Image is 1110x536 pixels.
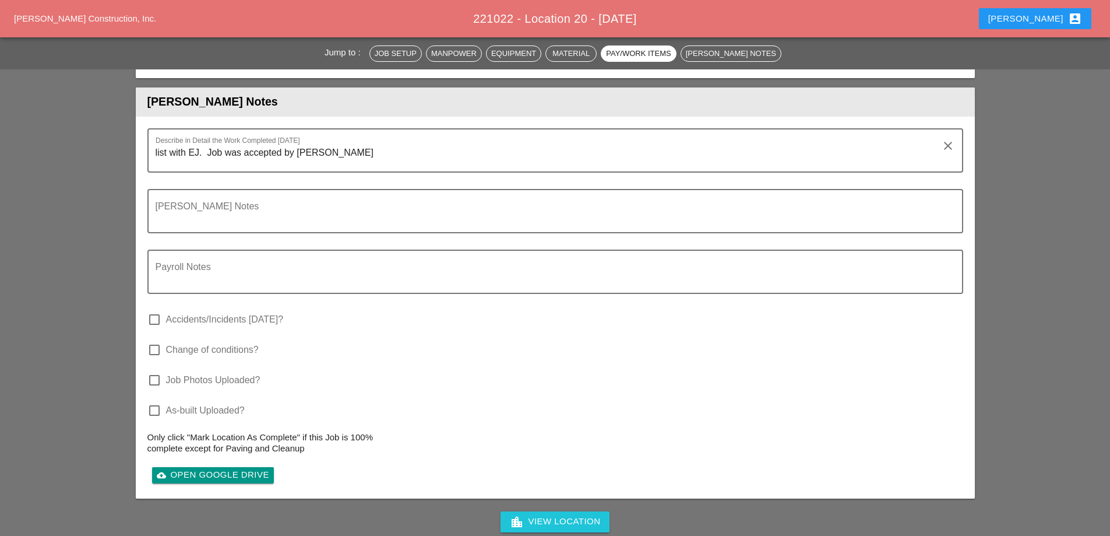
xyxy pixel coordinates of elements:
[166,374,260,386] label: Job Photos Uploaded?
[431,48,477,59] div: Manpower
[686,48,776,59] div: [PERSON_NAME] Notes
[501,512,610,533] a: View Location
[681,45,781,62] button: [PERSON_NAME] Notes
[156,143,946,171] textarea: Describe in Detail the Work Completed Today
[979,8,1091,29] button: [PERSON_NAME]
[606,48,671,59] div: Pay/Work Items
[136,87,975,116] header: [PERSON_NAME] Notes
[369,45,422,62] button: Job Setup
[157,468,269,482] div: Open Google Drive
[601,45,676,62] button: Pay/Work Items
[545,45,597,62] button: Material
[156,265,946,293] textarea: Payroll Notes
[166,314,284,325] label: Accidents/Incidents [DATE]?
[152,467,274,484] a: Open Google Drive
[375,48,417,59] div: Job Setup
[426,45,482,62] button: Manpower
[147,432,380,454] p: Only click "Mark Location As Complete" if this Job is 100% complete except for Paving and Cleanup
[1068,12,1082,26] i: account_box
[510,515,524,529] i: location_city
[157,471,166,480] i: cloud_upload
[156,204,946,232] textarea: Foreman's Notes
[473,12,636,25] span: 221022 - Location 20 - [DATE]
[166,405,245,416] label: As-built Uploaded?
[988,12,1082,26] div: [PERSON_NAME]
[14,13,156,23] a: [PERSON_NAME] Construction, Inc.
[551,48,591,59] div: Material
[491,48,536,59] div: Equipment
[510,515,601,529] div: View Location
[166,344,259,356] label: Change of conditions?
[486,45,541,62] button: Equipment
[941,139,955,153] i: clear
[325,47,365,57] span: Jump to :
